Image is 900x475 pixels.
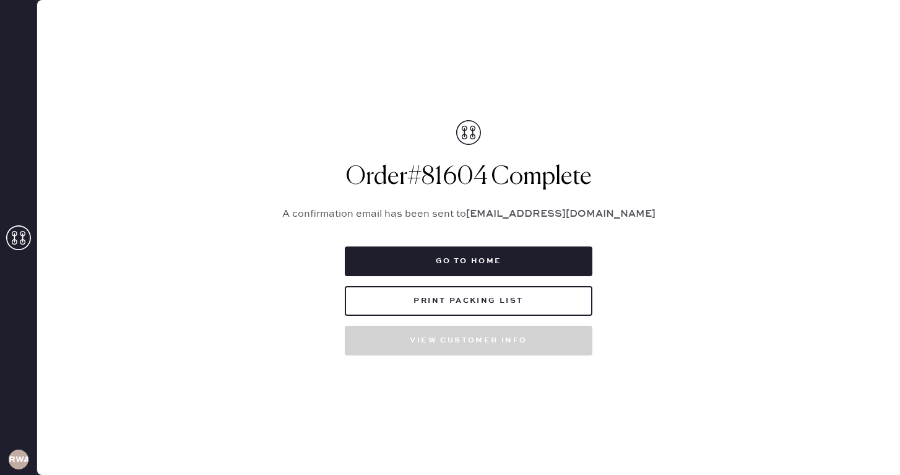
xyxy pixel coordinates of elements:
h1: Order # 81604 Complete [267,162,670,192]
h3: RWA [9,455,28,464]
button: Go to home [345,246,592,276]
p: A confirmation email has been sent to [267,207,670,222]
strong: [EMAIL_ADDRESS][DOMAIN_NAME] [466,208,656,220]
button: View customer info [345,326,592,355]
iframe: Front Chat [841,419,894,473]
button: Print Packing List [345,286,592,316]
